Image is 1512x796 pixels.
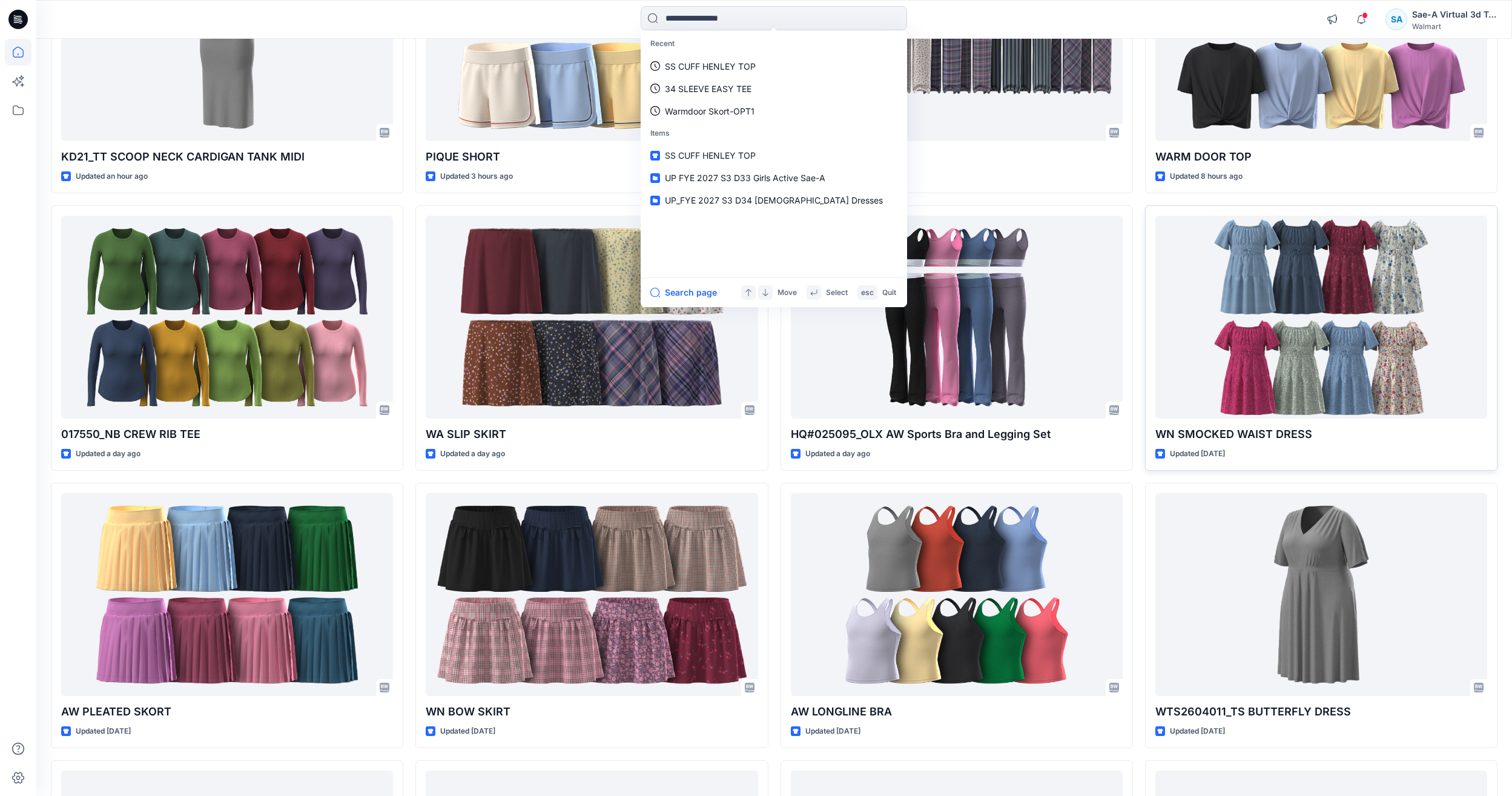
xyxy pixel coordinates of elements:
[61,426,393,443] p: 017550_NB CREW RIB TEE
[650,285,717,300] button: Search page
[805,725,860,738] p: Updated [DATE]
[777,287,797,299] p: Move
[76,448,140,460] p: Updated a day ago
[76,170,148,183] p: Updated an hour ago
[791,703,1123,720] p: AW LONGLINE BRA
[1412,7,1497,22] div: Sae-A Virtual 3d Team
[440,170,513,183] p: Updated 3 hours ago
[1155,493,1487,696] a: WTS2604011_TS BUTTERFLY DRESS
[643,33,905,55] p: Recent
[805,448,870,460] p: Updated a day ago
[665,60,756,73] p: SS CUFF HENLEY TOP
[1155,703,1487,720] p: WTS2604011_TS BUTTERFLY DRESS
[1155,148,1487,165] p: WARM DOOR TOP
[61,493,393,696] a: AW PLEATED SKORT
[791,493,1123,696] a: AW LONGLINE BRA
[665,82,751,95] p: 34 SLEEVE EASY TEE
[1385,8,1407,30] div: SA
[643,55,905,78] a: SS CUFF HENLEY TOP
[643,122,905,145] p: Items
[426,216,758,419] a: WA SLIP SKIRT
[665,150,756,161] span: SS CUFF HENLEY TOP
[61,216,393,419] a: 017550_NB CREW RIB TEE
[882,287,896,299] p: Quit
[665,195,883,205] span: UP_FYE 2027 S3 D34 [DEMOGRAPHIC_DATA] Dresses
[643,189,905,211] a: UP_FYE 2027 S3 D34 [DEMOGRAPHIC_DATA] Dresses
[440,448,505,460] p: Updated a day ago
[643,100,905,122] a: Warmdoor Skort-OPT1
[1170,170,1243,183] p: Updated 8 hours ago
[643,167,905,189] a: UP FYE 2027 S3 D33 Girls Active Sae-A
[1412,22,1497,31] div: Walmart
[1170,448,1225,460] p: Updated [DATE]
[440,725,495,738] p: Updated [DATE]
[426,148,758,165] p: PIQUE SHORT
[61,703,393,720] p: AW PLEATED SKORT
[426,426,758,443] p: WA SLIP SKIRT
[665,105,754,118] p: Warmdoor Skort-OPT1
[426,703,758,720] p: WN BOW SKIRT
[1155,426,1487,443] p: WN SMOCKED WAIST DRESS
[426,493,758,696] a: WN BOW SKIRT
[791,426,1123,443] p: HQ#025095_OLX AW Sports Bra and Legging Set
[861,287,874,299] p: esc
[76,725,131,738] p: Updated [DATE]
[665,173,825,183] span: UP FYE 2027 S3 D33 Girls Active Sae-A
[791,216,1123,419] a: HQ#025095_OLX AW Sports Bra and Legging Set
[643,144,905,167] a: SS CUFF HENLEY TOP
[61,148,393,165] p: KD21_TT SCOOP NECK CARDIGAN TANK MIDI
[791,148,1123,165] p: WA EASY PANT
[826,287,848,299] p: Select
[643,78,905,100] a: 34 SLEEVE EASY TEE
[1170,725,1225,738] p: Updated [DATE]
[1155,216,1487,419] a: WN SMOCKED WAIST DRESS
